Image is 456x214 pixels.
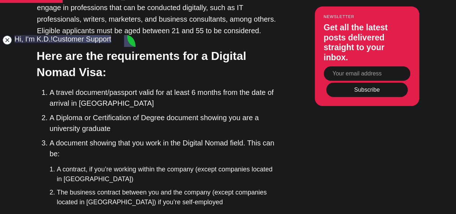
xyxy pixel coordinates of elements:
[57,188,279,207] li: The business contract between you and the company (except companies located in [GEOGRAPHIC_DATA])...
[50,87,279,109] li: A travel document/passport valid for at least 6 months from the date of arrival in [GEOGRAPHIC_DATA]
[324,23,410,62] h3: Get all the latest posts delivered straight to your inbox.
[57,165,279,184] li: A contract, if you’re working within the company (except companies located in [GEOGRAPHIC_DATA])
[50,112,279,134] li: A Diploma or Certification of Degree document showing you are a university graduate
[50,137,279,207] li: A document showing that you work in the Digital Nomad field. This can be:
[37,48,278,80] h3: Here are the requirements for a Digital Nomad Visa:
[324,66,410,81] input: Your email address
[324,14,410,19] small: Newsletter
[326,83,408,97] button: Subscribe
